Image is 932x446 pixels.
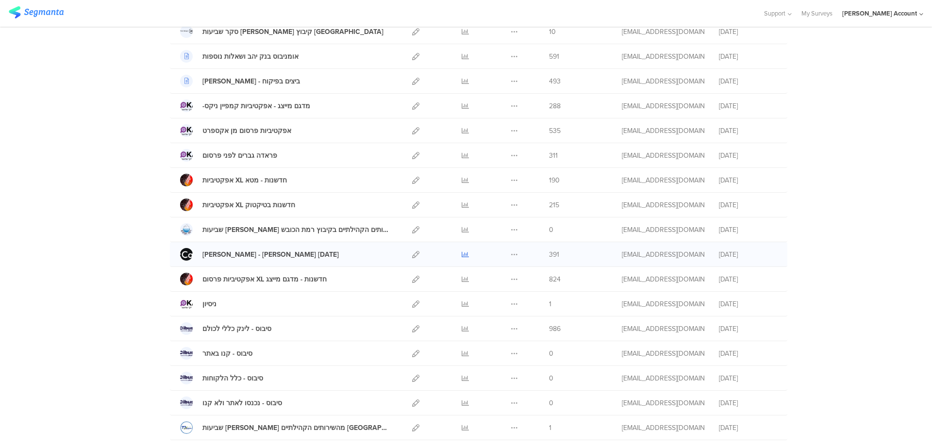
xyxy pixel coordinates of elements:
[202,101,310,111] div: -מדגם מייצג - אפקטיביות קמפיין ניקס
[180,25,383,38] a: סקר שביעות [PERSON_NAME] קיבוץ [GEOGRAPHIC_DATA]
[202,299,216,309] div: ניסיון
[549,398,553,408] span: 0
[622,324,704,334] div: miri@miridikman.co.il
[549,324,561,334] span: 986
[719,423,777,433] div: [DATE]
[202,398,282,408] div: סיבוס - נכנסו לאתר ולא קנו
[719,249,777,260] div: [DATE]
[719,175,777,185] div: [DATE]
[719,398,777,408] div: [DATE]
[719,76,777,86] div: [DATE]
[180,99,310,112] a: -מדגם מייצג - אפקטיביות קמפיין ניקס
[622,175,704,185] div: miri@miridikman.co.il
[622,398,704,408] div: miri@miridikman.co.il
[719,299,777,309] div: [DATE]
[202,225,391,235] div: שביעות רצון מהשירותים הקהילתיים בקיבוץ רמת הכובש
[719,150,777,161] div: [DATE]
[180,50,299,63] a: אומניבוס בנק יהב ושאלות נוספות
[549,274,561,284] span: 824
[180,396,282,409] a: סיבוס - נכנסו לאתר ולא קנו
[180,248,339,261] a: [PERSON_NAME] - [PERSON_NAME] [DATE]
[549,249,559,260] span: 391
[622,27,704,37] div: miri@miridikman.co.il
[202,423,391,433] div: שביעות רצון מהשירותים הקהילתיים בשדה בוקר
[180,372,263,384] a: סיבוס - כלל הלקוחות
[764,9,785,18] span: Support
[622,126,704,136] div: miri@miridikman.co.il
[549,101,561,111] span: 288
[202,348,252,359] div: סיבוס - קנו באתר
[549,51,559,62] span: 591
[549,27,556,37] span: 10
[180,198,295,211] a: אפקטיביות XL חדשנות בטיקטוק
[180,273,327,285] a: אפקטיביות פרסום XL חדשנות - מדגם מייצג
[622,51,704,62] div: miri@miridikman.co.il
[549,76,561,86] span: 493
[622,150,704,161] div: miri@miridikman.co.il
[180,297,216,310] a: ניסיון
[549,200,559,210] span: 215
[622,76,704,86] div: miri@miridikman.co.il
[180,174,287,186] a: אפקטיביות XL חדשנות - מטא
[719,373,777,383] div: [DATE]
[549,150,558,161] span: 311
[180,149,277,162] a: פראדה גברים לפני פרסום
[549,423,551,433] span: 1
[202,373,263,383] div: סיבוס - כלל הלקוחות
[549,225,553,235] span: 0
[202,150,277,161] div: פראדה גברים לפני פרסום
[180,421,391,434] a: שביעות [PERSON_NAME] מהשירותים הקהילתיים [GEOGRAPHIC_DATA]
[622,423,704,433] div: miri@miridikman.co.il
[549,175,560,185] span: 190
[719,348,777,359] div: [DATE]
[180,75,300,87] a: [PERSON_NAME] - ביצים בפיקוח
[842,9,917,18] div: [PERSON_NAME] Account
[180,322,271,335] a: סיבוס - לינק כללי לכולם
[549,299,551,309] span: 1
[719,225,777,235] div: [DATE]
[719,200,777,210] div: [DATE]
[622,348,704,359] div: miri@miridikman.co.il
[202,126,291,136] div: אפקטיביות פרסום מן אקספרט
[719,27,777,37] div: [DATE]
[202,175,287,185] div: אפקטיביות XL חדשנות - מטא
[719,324,777,334] div: [DATE]
[719,126,777,136] div: [DATE]
[719,101,777,111] div: [DATE]
[549,373,553,383] span: 0
[549,126,561,136] span: 535
[622,274,704,284] div: miri@miridikman.co.il
[180,124,291,137] a: אפקטיביות פרסום מן אקספרט
[202,249,339,260] div: סקר מקאן - גל 7 ספטמבר 25
[622,373,704,383] div: miri@miridikman.co.il
[622,225,704,235] div: miri@miridikman.co.il
[719,274,777,284] div: [DATE]
[202,274,327,284] div: אפקטיביות פרסום XL חדשנות - מדגם מייצג
[549,348,553,359] span: 0
[622,200,704,210] div: miri@miridikman.co.il
[202,200,295,210] div: אפקטיביות XL חדשנות בטיקטוק
[622,299,704,309] div: miri@miridikman.co.il
[719,51,777,62] div: [DATE]
[622,101,704,111] div: miri@miridikman.co.il
[202,51,299,62] div: אומניבוס בנק יהב ושאלות נוספות
[202,27,383,37] div: סקר שביעות רצון קיבוץ כנרת
[180,347,252,360] a: סיבוס - קנו באתר
[622,249,704,260] div: miri@miridikman.co.il
[180,223,391,236] a: שביעות [PERSON_NAME] מהשירותים הקהילתיים בקיבוץ רמת הכובש
[9,6,64,18] img: segmanta logo
[202,324,271,334] div: סיבוס - לינק כללי לכולם
[202,76,300,86] div: אסף פינק - ביצים בפיקוח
